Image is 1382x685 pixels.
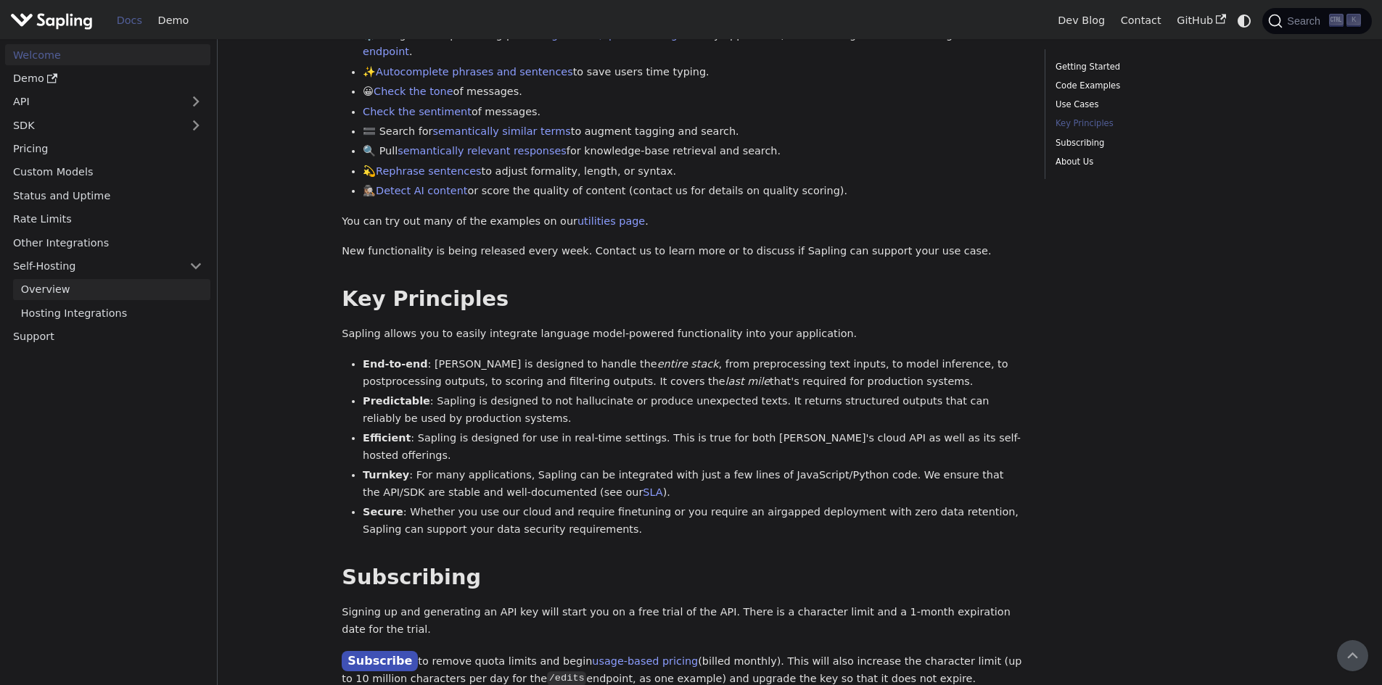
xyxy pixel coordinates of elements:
[10,10,98,31] a: Sapling.ai
[342,565,1024,591] h2: Subscribing
[342,651,418,672] a: Subscribe
[363,506,403,518] strong: Secure
[1337,640,1368,671] button: Scroll back to top
[181,115,210,136] button: Expand sidebar category 'SDK'
[5,44,210,65] a: Welcome
[376,165,481,177] a: Rephrase sentences
[10,10,93,31] img: Sapling.ai
[363,27,1024,62] li: ⚙️ Integrate deep learning-powered into any application, either through the or through the .
[363,395,430,407] strong: Predictable
[363,83,1024,101] li: 😀 of messages.
[363,358,427,370] strong: End-to-end
[577,215,645,227] a: utilities page
[363,504,1024,539] li: : Whether you use our cloud and require finetuning or you require an airgapped deployment with ze...
[1056,117,1252,130] a: Key Principles
[376,66,573,78] a: Autocomplete phrases and sentences
[1056,98,1252,112] a: Use Cases
[1056,60,1252,74] a: Getting Started
[5,138,210,159] a: Pricing
[342,243,1024,260] p: New functionality is being released every week. Contact us to learn more or to discuss if Sapling...
[363,356,1024,391] li: : [PERSON_NAME] is designed to handle the , from preprocessing text inputs, to model inference, t...
[363,183,1024,200] li: 🕵🏽‍♀️ or score the quality of content (contact us for details on quality scoring).
[181,91,210,112] button: Expand sidebar category 'API'
[725,375,770,387] em: last mile
[363,467,1024,502] li: : For many applications, Sapling can be integrated with just a few lines of JavaScript/Python cod...
[342,325,1024,343] p: Sapling allows you to easily integrate language model-powered functionality into your application.
[1262,8,1371,34] button: Search (Ctrl+K)
[342,286,1024,312] h2: Key Principles
[643,486,662,498] a: SLA
[363,64,1024,81] li: ✨ to save users time typing.
[5,91,181,112] a: API
[592,655,698,667] a: usage-based pricing
[1056,155,1252,169] a: About Us
[1346,14,1361,27] kbd: K
[363,163,1024,180] li: 💫 to adjust formality, length, or syntax.
[1056,136,1252,150] a: Subscribing
[363,106,472,117] a: Check the sentiment
[432,125,570,137] a: semantically similar terms
[5,209,210,230] a: Rate Limits
[5,326,210,347] a: Support
[5,162,210,183] a: Custom Models
[363,104,1024,121] li: of messages.
[363,469,409,481] strong: Turnkey
[1283,15,1329,27] span: Search
[1169,9,1233,32] a: GitHub
[376,185,467,196] a: Detect AI content
[5,115,181,136] a: SDK
[374,86,453,97] a: Check the tone
[398,145,567,157] a: semantically relevant responses
[363,430,1024,465] li: : Sapling is designed for use in real-time settings. This is true for both [PERSON_NAME]'s cloud ...
[363,143,1024,160] li: 🔍 Pull for knowledge-base retrieval and search.
[363,123,1024,141] li: 🟰 Search for to augment tagging and search.
[883,29,904,41] a: SDK
[363,432,411,444] strong: Efficient
[342,213,1024,231] p: You can try out many of the examples on our .
[13,279,210,300] a: Overview
[1113,9,1169,32] a: Contact
[5,185,210,206] a: Status and Uptime
[13,302,210,323] a: Hosting Integrations
[5,68,210,89] a: Demo
[109,9,150,32] a: Docs
[342,604,1024,639] p: Signing up and generating an API key will start you on a free trial of the API. There is a charac...
[1050,9,1112,32] a: Dev Blog
[5,256,210,277] a: Self-Hosting
[1056,79,1252,93] a: Code Examples
[150,9,197,32] a: Demo
[657,358,719,370] em: entire stack
[5,232,210,253] a: Other Integrations
[551,29,678,41] a: grammar/spell checking
[363,393,1024,428] li: : Sapling is designed to not hallucinate or produce unexpected texts. It returns structured outpu...
[1234,10,1255,31] button: Switch between dark and light mode (currently system mode)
